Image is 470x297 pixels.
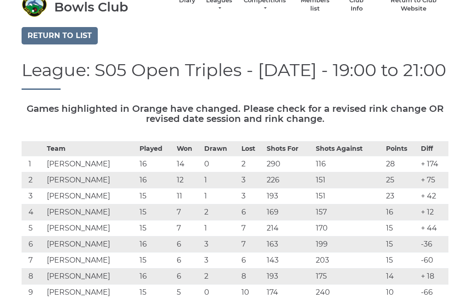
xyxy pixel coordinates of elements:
td: [PERSON_NAME] [45,188,137,204]
td: [PERSON_NAME] [45,220,137,236]
td: [PERSON_NAME] [45,236,137,253]
th: Points [384,142,419,156]
td: + 42 [419,188,448,204]
td: 15 [384,253,419,269]
td: 170 [313,220,383,236]
td: + 18 [419,269,448,285]
td: 116 [313,156,383,172]
a: Return to list [22,27,98,44]
td: 3 [239,172,264,188]
td: 23 [384,188,419,204]
td: 2 [202,204,240,220]
td: [PERSON_NAME] [45,253,137,269]
td: 7 [174,220,202,236]
td: 8 [239,269,264,285]
td: 2 [22,172,45,188]
td: 6 [239,253,264,269]
td: 6 [174,236,202,253]
td: 203 [313,253,383,269]
th: Drawn [202,142,240,156]
td: 143 [264,253,313,269]
th: Won [174,142,202,156]
td: 15 [384,236,419,253]
h1: League: S05 Open Triples - [DATE] - 19:00 to 21:00 [22,60,448,90]
td: 14 [384,269,419,285]
td: 15 [137,188,175,204]
td: 1 [22,156,45,172]
td: 1 [202,188,240,204]
td: 4 [22,204,45,220]
th: Played [137,142,175,156]
td: 1 [202,220,240,236]
td: + 174 [419,156,448,172]
td: 2 [202,269,240,285]
td: + 44 [419,220,448,236]
td: 7 [239,220,264,236]
td: 3 [202,253,240,269]
td: [PERSON_NAME] [45,156,137,172]
td: 25 [384,172,419,188]
td: [PERSON_NAME] [45,172,137,188]
td: 199 [313,236,383,253]
td: 15 [137,220,175,236]
th: Shots For [264,142,313,156]
td: 0 [202,156,240,172]
td: [PERSON_NAME] [45,204,137,220]
td: 151 [313,188,383,204]
td: 16 [137,236,175,253]
th: Diff [419,142,448,156]
td: 175 [313,269,383,285]
td: 3 [239,188,264,204]
td: 15 [384,220,419,236]
td: 2 [239,156,264,172]
h5: Games highlighted in Orange have changed. Please check for a revised rink change OR revised date ... [22,104,448,124]
td: 163 [264,236,313,253]
td: 193 [264,188,313,204]
td: 290 [264,156,313,172]
td: 169 [264,204,313,220]
td: 28 [384,156,419,172]
td: 193 [264,269,313,285]
th: Team [45,142,137,156]
td: 5 [22,220,45,236]
td: 6 [174,253,202,269]
td: 3 [202,236,240,253]
td: 6 [22,236,45,253]
td: -36 [419,236,448,253]
td: 16 [137,172,175,188]
td: 16 [137,156,175,172]
td: 3 [22,188,45,204]
td: + 12 [419,204,448,220]
th: Lost [239,142,264,156]
td: 6 [174,269,202,285]
th: Shots Against [313,142,383,156]
td: + 75 [419,172,448,188]
td: 1 [202,172,240,188]
td: 7 [239,236,264,253]
td: 12 [174,172,202,188]
td: 15 [137,204,175,220]
td: 157 [313,204,383,220]
td: 7 [22,253,45,269]
td: 151 [313,172,383,188]
td: 7 [174,204,202,220]
td: 6 [239,204,264,220]
td: -60 [419,253,448,269]
td: 226 [264,172,313,188]
td: 11 [174,188,202,204]
td: 15 [137,253,175,269]
td: 16 [384,204,419,220]
td: 16 [137,269,175,285]
td: [PERSON_NAME] [45,269,137,285]
td: 14 [174,156,202,172]
td: 214 [264,220,313,236]
td: 8 [22,269,45,285]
